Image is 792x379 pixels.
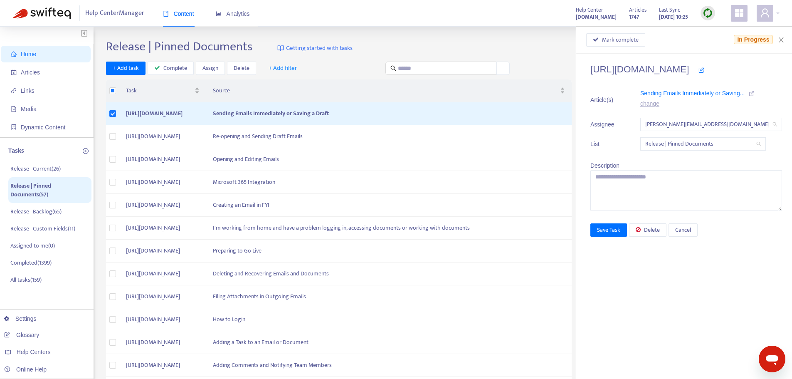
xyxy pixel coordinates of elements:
[21,124,65,131] span: Dynamic Content
[17,349,51,355] span: Help Centers
[629,12,639,22] strong: 1747
[8,146,24,156] p: Tasks
[590,223,627,237] button: Save Task
[659,12,688,22] strong: [DATE] 10:25
[216,10,250,17] span: Analytics
[703,8,713,18] img: sync.dc5367851b00ba804db3.png
[12,7,71,19] img: Swifteq
[10,258,52,267] p: Completed ( 1399 )
[227,62,256,75] button: Delete
[206,240,572,263] td: Preparing to Go Live
[590,64,782,75] h4: [URL][DOMAIN_NAME]
[277,45,284,52] img: image-link
[83,148,89,154] span: plus-circle
[163,11,169,17] span: book
[106,62,146,75] button: + Add task
[119,125,206,148] td: [URL][DOMAIN_NAME]
[759,346,785,372] iframe: Button to launch messaging window
[645,118,777,131] span: kelly.sofia@fyi.app
[21,87,35,94] span: Links
[113,64,139,73] span: + Add task
[119,171,206,194] td: [URL][DOMAIN_NAME]
[216,11,222,17] span: area-chart
[10,275,42,284] p: All tasks ( 159 )
[119,79,206,102] th: Task
[206,263,572,285] td: Deleting and Recovering Emails and Documents
[4,315,37,322] a: Settings
[206,285,572,308] td: Filing Attachments in Outgoing Emails
[640,90,745,97] span: Sending Emails Immediately or Saving...
[21,106,37,112] span: Media
[206,331,572,354] td: Adding a Task to an Email or Document
[10,207,62,216] p: Release | Backlog ( 65 )
[196,62,225,75] button: Assign
[734,35,772,44] span: In Progress
[775,36,787,44] button: Close
[119,194,206,217] td: [URL][DOMAIN_NAME]
[586,33,645,47] button: Mark complete
[119,217,206,240] td: [URL][DOMAIN_NAME]
[10,164,61,173] p: Release | Current ( 26 )
[4,332,39,338] a: Glossary
[286,44,353,53] span: Getting started with tasks
[126,86,193,95] span: Task
[206,171,572,194] td: Microsoft 365 Integration
[106,39,252,54] h2: Release | Pinned Documents
[119,331,206,354] td: [URL][DOMAIN_NAME]
[21,51,36,57] span: Home
[576,12,617,22] a: [DOMAIN_NAME]
[590,120,619,129] span: Assignee
[119,263,206,285] td: [URL][DOMAIN_NAME]
[602,35,639,45] span: Mark complete
[206,79,572,102] th: Source
[659,5,680,15] span: Last Sync
[390,65,396,71] span: search
[206,194,572,217] td: Creating an Email in FYI
[269,63,297,73] span: + Add filter
[4,366,47,373] a: Online Help
[21,69,40,76] span: Articles
[213,86,558,95] span: Source
[10,241,55,250] p: Assigned to me ( 0 )
[11,124,17,130] span: container
[590,139,619,149] span: List
[590,162,619,169] span: Description
[163,64,187,73] span: Complete
[10,224,75,233] p: Release | Custom Fields ( 11 )
[119,354,206,377] td: [URL][DOMAIN_NAME]
[206,102,572,125] td: Sending Emails Immediately or Saving a Draft
[629,5,646,15] span: Articles
[11,88,17,94] span: link
[206,217,572,240] td: I'm working from home and have a problem logging in, accessing documents or working with documents
[734,8,744,18] span: appstore
[119,102,206,125] td: [URL][DOMAIN_NAME]
[234,64,249,73] span: Delete
[772,122,777,127] span: search
[645,138,761,150] span: Release | Pinned Documents
[163,10,194,17] span: Content
[11,51,17,57] span: home
[760,8,770,18] span: user
[11,69,17,75] span: account-book
[576,5,603,15] span: Help Center
[10,181,89,199] p: Release | Pinned Documents ( 57 )
[206,354,572,377] td: Adding Comments and Notifying Team Members
[119,240,206,263] td: [URL][DOMAIN_NAME]
[85,5,144,21] span: Help Center Manager
[206,125,572,148] td: Re-opening and Sending Draft Emails
[640,100,659,107] a: change
[206,308,572,331] td: How to Login
[11,106,17,112] span: file-image
[597,225,620,235] span: Save Task
[644,225,660,235] span: Delete
[119,308,206,331] td: [URL][DOMAIN_NAME]
[629,223,666,237] button: Delete
[119,285,206,308] td: [URL][DOMAIN_NAME]
[206,148,572,171] td: Opening and Editing Emails
[590,95,619,104] span: Article(s)
[756,141,761,146] span: search
[262,62,303,75] button: + Add filter
[119,148,206,171] td: [URL][DOMAIN_NAME]
[202,64,218,73] span: Assign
